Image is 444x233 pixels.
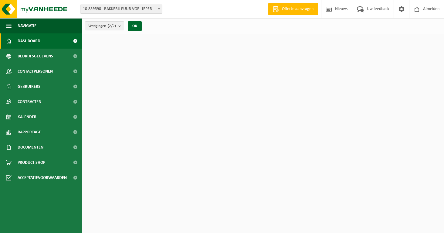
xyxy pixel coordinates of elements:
[18,33,40,49] span: Dashboard
[268,3,318,15] a: Offerte aanvragen
[80,5,162,14] span: 10-839590 - BAKKERIJ PUUR VOF - IEPER
[280,6,315,12] span: Offerte aanvragen
[18,155,45,170] span: Product Shop
[18,94,41,109] span: Contracten
[80,5,162,13] span: 10-839590 - BAKKERIJ PUUR VOF - IEPER
[18,125,41,140] span: Rapportage
[88,22,116,31] span: Vestigingen
[18,170,67,185] span: Acceptatievoorwaarden
[18,79,40,94] span: Gebruikers
[18,18,36,33] span: Navigatie
[85,21,124,30] button: Vestigingen(2/2)
[18,49,53,64] span: Bedrijfsgegevens
[18,64,53,79] span: Contactpersonen
[128,21,142,31] button: OK
[18,109,36,125] span: Kalender
[18,140,43,155] span: Documenten
[108,24,116,28] count: (2/2)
